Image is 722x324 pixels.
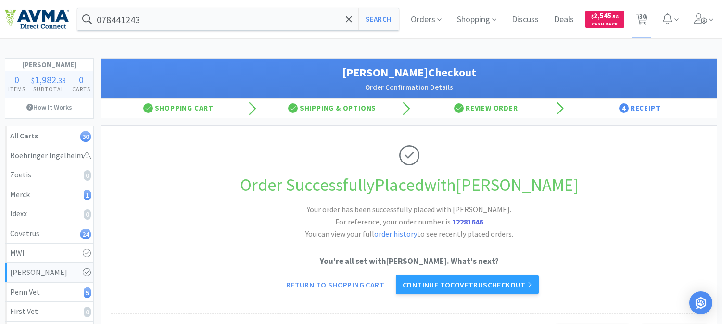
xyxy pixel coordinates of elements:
[508,15,543,24] a: Discuss
[101,99,255,118] div: Shopping Cart
[84,287,91,298] i: 5
[35,74,56,86] span: 1,982
[396,275,539,294] a: Continue toCovetruscheckout
[5,185,93,205] a: Merck1
[31,75,35,85] span: $
[452,217,483,226] strong: 12281646
[10,169,89,181] div: Zoetis
[619,103,629,113] span: 4
[591,22,619,28] span: Cash Back
[10,227,89,240] div: Covetrus
[84,190,91,200] i: 1
[111,63,707,82] h1: [PERSON_NAME] Checkout
[84,170,91,181] i: 0
[5,9,69,29] img: e4e33dab9f054f5782a47901c742baa9_102.png
[550,15,578,24] a: Deals
[28,75,69,85] div: .
[374,229,417,238] a: order history
[585,6,624,32] a: $2,545.58Cash Back
[5,283,93,302] a: Penn Vet5
[5,224,93,244] a: Covetrus24
[14,74,19,86] span: 0
[689,291,712,314] div: Open Intercom Messenger
[10,266,89,279] div: [PERSON_NAME]
[5,59,93,71] h1: [PERSON_NAME]
[255,99,409,118] div: Shipping & Options
[28,85,69,94] h4: Subtotal
[611,13,619,20] span: . 58
[632,16,652,25] a: 30
[10,150,89,162] div: Boehringer Ingelheim
[111,82,707,93] h2: Order Confirmation Details
[111,255,707,268] p: You're all set with [PERSON_NAME] . What's next?
[5,204,93,224] a: Idexx0
[358,8,398,30] button: Search
[80,131,91,142] i: 30
[58,75,66,85] span: 33
[335,217,483,226] span: For reference, your order number is
[79,74,84,86] span: 0
[409,99,563,118] div: Review Order
[5,244,93,263] a: MWI
[5,263,93,283] a: [PERSON_NAME]
[10,131,38,140] strong: All Carts
[10,305,89,318] div: First Vet
[5,165,93,185] a: Zoetis0
[5,126,93,146] a: All Carts30
[10,247,89,260] div: MWI
[77,8,399,30] input: Search by item, sku, manufacturer, ingredient, size...
[111,171,707,199] h1: Order Successfully Placed with [PERSON_NAME]
[84,209,91,220] i: 0
[591,11,619,20] span: 2,545
[5,146,93,166] a: Boehringer Ingelheim
[10,188,89,201] div: Merck
[10,208,89,220] div: Idexx
[279,275,391,294] a: Return to Shopping Cart
[563,99,717,118] div: Receipt
[265,203,554,240] h2: Your order has been successfully placed with [PERSON_NAME]. You can view your full to see recentl...
[591,13,594,20] span: $
[10,286,89,299] div: Penn Vet
[80,229,91,239] i: 24
[69,85,93,94] h4: Carts
[5,98,93,116] a: How It Works
[5,302,93,322] a: First Vet0
[84,307,91,317] i: 0
[5,85,28,94] h4: Items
